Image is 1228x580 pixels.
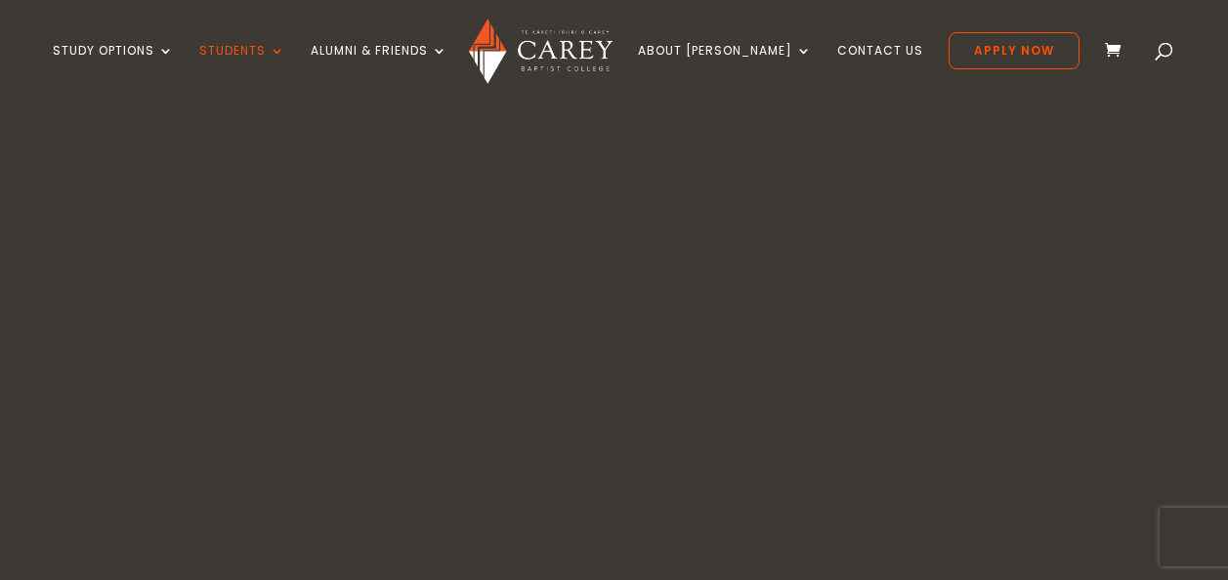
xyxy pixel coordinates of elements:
[311,44,447,90] a: Alumni & Friends
[199,44,285,90] a: Students
[53,44,174,90] a: Study Options
[949,32,1080,69] a: Apply Now
[638,44,812,90] a: About [PERSON_NAME]
[469,19,613,84] img: Carey Baptist College
[837,44,923,90] a: Contact Us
